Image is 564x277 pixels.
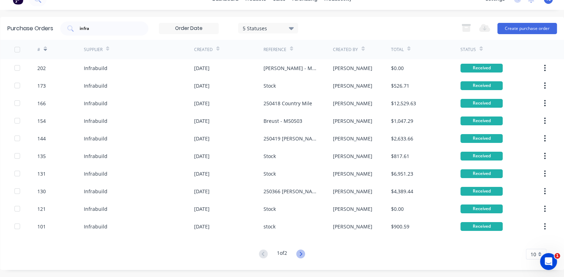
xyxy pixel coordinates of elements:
div: Received [460,187,503,196]
span: 1 [554,253,560,259]
div: Infrabuild [84,100,107,107]
div: stock [264,223,275,230]
div: 1 of 2 [277,249,287,259]
div: Received [460,81,503,90]
div: Stock [264,205,276,213]
div: [DATE] [194,223,210,230]
div: Infrabuild [84,188,107,195]
div: [PERSON_NAME] [333,188,372,195]
div: Stock [264,170,276,177]
div: Infrabuild [84,135,107,142]
span: 10 [531,251,536,258]
div: Received [460,134,503,143]
div: $6,951.23 [391,170,413,177]
div: Purchase Orders [7,24,53,33]
iframe: Intercom live chat [540,253,557,270]
div: Stock [264,152,276,160]
div: $526.71 [391,82,409,89]
div: Infrabuild [84,170,107,177]
div: Infrabuild [84,64,107,72]
div: $12,529.63 [391,100,416,107]
div: $1,047.29 [391,117,413,125]
div: [PERSON_NAME] [333,152,372,160]
div: [DATE] [194,82,210,89]
div: Infrabuild [84,82,107,89]
div: Reference [264,46,286,53]
div: [PERSON_NAME] [333,117,372,125]
div: Total [391,46,404,53]
div: Received [460,117,503,125]
div: Stock [264,82,276,89]
div: Infrabuild [84,152,107,160]
div: $817.61 [391,152,409,160]
div: $0.00 [391,205,404,213]
div: 5 Statuses [243,24,293,32]
div: $0.00 [391,64,404,72]
div: 154 [37,117,46,125]
div: [PERSON_NAME] [333,205,372,213]
div: Received [460,204,503,213]
button: Create purchase order [497,23,557,34]
div: [PERSON_NAME] [333,82,372,89]
div: Status [460,46,476,53]
div: 101 [37,223,46,230]
div: 250419 [PERSON_NAME] [264,135,319,142]
div: $900.59 [391,223,409,230]
div: 130 [37,188,46,195]
div: [DATE] [194,170,210,177]
div: [DATE] [194,152,210,160]
div: Received [460,222,503,231]
div: [PERSON_NAME] [333,135,372,142]
div: 202 [37,64,46,72]
div: 250418 Country Mile [264,100,312,107]
div: [PERSON_NAME] [333,223,372,230]
input: Search purchase orders... [79,25,137,32]
div: Supplier [84,46,103,53]
div: Received [460,64,503,73]
div: 131 [37,170,46,177]
div: Breust - M50503 [264,117,302,125]
div: [PERSON_NAME] [333,100,372,107]
div: Received [460,99,503,108]
div: [DATE] [194,100,210,107]
div: Received [460,169,503,178]
input: Order Date [159,23,218,34]
div: [DATE] [194,205,210,213]
div: Received [460,152,503,160]
div: [DATE] [194,188,210,195]
div: # [37,46,40,53]
div: $4,389.44 [391,188,413,195]
div: [DATE] [194,135,210,142]
div: 135 [37,152,46,160]
div: [DATE] [194,64,210,72]
div: Infrabuild [84,223,107,230]
div: Created [194,46,213,53]
div: Infrabuild [84,117,107,125]
div: 250366 [PERSON_NAME] Dairy [264,188,319,195]
div: Infrabuild [84,205,107,213]
div: [PERSON_NAME] [333,64,372,72]
div: 173 [37,82,46,89]
div: Created By [333,46,358,53]
div: [DATE] [194,117,210,125]
div: [PERSON_NAME] - M50505 [264,64,319,72]
div: [PERSON_NAME] [333,170,372,177]
div: 144 [37,135,46,142]
div: 166 [37,100,46,107]
div: 121 [37,205,46,213]
div: $2,633.66 [391,135,413,142]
